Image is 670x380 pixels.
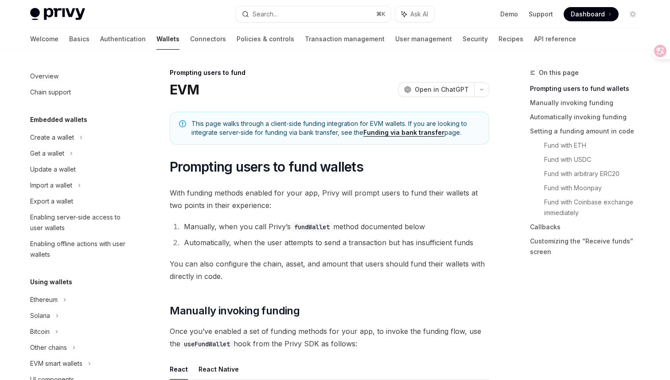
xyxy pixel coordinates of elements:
[237,28,294,50] a: Policies & controls
[291,222,333,232] code: fundWallet
[410,10,428,19] span: Ask AI
[199,359,239,380] button: React Native
[530,110,647,124] a: Automatically invoking funding
[69,28,90,50] a: Basics
[23,193,136,209] a: Export a wallet
[530,82,647,96] a: Prompting users to fund wallets
[23,84,136,100] a: Chain support
[30,196,73,207] div: Export a wallet
[395,6,434,22] button: Ask AI
[30,28,58,50] a: Welcome
[626,7,640,21] button: Toggle dark mode
[180,339,234,349] code: useFundWallet
[398,82,474,97] button: Open in ChatGPT
[23,209,136,236] a: Enabling server-side access to user wallets
[544,167,647,181] a: Fund with arbitrary ERC20
[544,181,647,195] a: Fund with Moonpay
[30,358,82,369] div: EVM smart wallets
[30,277,72,287] h5: Using wallets
[529,10,553,19] a: Support
[530,96,647,110] a: Manually invoking funding
[30,294,58,305] div: Ethereum
[395,28,452,50] a: User management
[30,342,67,353] div: Other chains
[30,114,87,125] h5: Embedded wallets
[170,304,300,318] span: Manually invoking funding
[564,7,619,21] a: Dashboard
[499,28,523,50] a: Recipes
[23,236,136,262] a: Enabling offline actions with user wallets
[30,180,72,191] div: Import a wallet
[170,68,489,77] div: Prompting users to fund
[170,159,363,175] span: Prompting users to fund wallets
[530,220,647,234] a: Callbacks
[30,239,131,260] div: Enabling offline actions with user wallets
[30,71,58,82] div: Overview
[534,28,576,50] a: API reference
[236,6,391,22] button: Search...⌘K
[30,164,76,175] div: Update a wallet
[170,359,188,380] button: React
[170,187,489,212] span: With funding methods enabled for your app, Privy will prompt users to fund their wallets at two p...
[253,9,277,20] div: Search...
[30,132,74,143] div: Create a wallet
[305,28,385,50] a: Transaction management
[181,220,489,233] li: Manually, when you call Privy’s method documented below
[363,129,444,137] a: Funding via bank transfer
[23,161,136,177] a: Update a wallet
[191,119,480,137] span: This page walks through a client-side funding integration for EVM wallets. If you are looking to ...
[376,11,386,18] span: ⌘ K
[181,236,489,249] li: Automatically, when the user attempts to send a transaction but has insufficient funds
[30,212,131,233] div: Enabling server-side access to user wallets
[100,28,146,50] a: Authentication
[530,124,647,138] a: Setting a funding amount in code
[571,10,605,19] span: Dashboard
[30,326,50,337] div: Bitcoin
[463,28,488,50] a: Security
[30,310,50,321] div: Solana
[544,153,647,167] a: Fund with USDC
[30,87,71,98] div: Chain support
[544,195,647,220] a: Fund with Coinbase exchange immediately
[170,325,489,350] span: Once you’ve enabled a set of funding methods for your app, to invoke the funding flow, use the ho...
[530,234,647,259] a: Customizing the “Receive funds” screen
[30,148,64,159] div: Get a wallet
[23,68,136,84] a: Overview
[170,82,199,98] h1: EVM
[170,258,489,282] span: You can also configure the chain, asset, and amount that users should fund their wallets with dir...
[415,85,469,94] span: Open in ChatGPT
[156,28,179,50] a: Wallets
[539,67,579,78] span: On this page
[179,120,186,127] svg: Note
[544,138,647,153] a: Fund with ETH
[500,10,518,19] a: Demo
[30,8,85,20] img: light logo
[190,28,226,50] a: Connectors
